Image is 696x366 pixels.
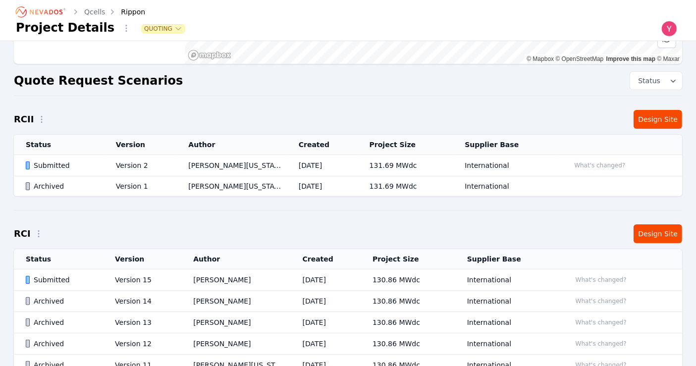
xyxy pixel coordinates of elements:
a: Maxar [657,55,680,62]
th: Supplier Base [453,135,558,155]
th: Status [14,249,103,269]
a: Mapbox homepage [188,50,231,61]
td: [PERSON_NAME][US_STATE] [176,155,286,176]
a: OpenStreetMap [556,55,604,62]
td: Version 12 [103,333,181,355]
td: 130.86 MWdc [361,269,455,291]
nav: Breadcrumb [16,4,145,20]
td: [PERSON_NAME][US_STATE] [176,176,286,197]
tr: SubmittedVersion 2[PERSON_NAME][US_STATE][DATE]131.69 MWdcInternationalWhat's changed? [14,155,682,176]
th: Created [291,249,361,269]
td: 130.86 MWdc [361,333,455,355]
img: Yoni Bennett [661,21,677,37]
td: Version 14 [103,291,181,312]
tr: ArchivedVersion 14[PERSON_NAME][DATE]130.86 MWdcInternationalWhat's changed? [14,291,682,312]
button: Quoting [142,25,184,33]
th: Created [287,135,358,155]
div: Archived [26,181,99,191]
td: [DATE] [291,269,361,291]
td: [DATE] [287,155,358,176]
div: Rippon [107,7,145,17]
button: Status [630,72,682,90]
td: Version 13 [103,312,181,333]
th: Project Size [361,249,455,269]
h1: Project Details [16,20,114,36]
h2: RCII [14,112,34,126]
a: Improve this map [606,55,655,62]
tr: ArchivedVersion 12[PERSON_NAME][DATE]130.86 MWdcInternationalWhat's changed? [14,333,682,355]
td: 130.86 MWdc [361,291,455,312]
td: Version 2 [104,155,177,176]
a: Design Site [634,110,682,129]
td: International [455,312,559,333]
span: Status [634,76,660,86]
th: Supplier Base [455,249,559,269]
td: International [453,155,558,176]
button: What's changed? [571,296,631,307]
td: [DATE] [287,176,358,197]
th: Version [103,249,181,269]
td: International [453,176,558,197]
a: Design Site [634,224,682,243]
td: International [455,269,559,291]
h2: RCI [14,227,31,241]
th: Author [181,249,290,269]
th: Status [14,135,104,155]
td: International [455,291,559,312]
tr: SubmittedVersion 15[PERSON_NAME][DATE]130.86 MWdcInternationalWhat's changed? [14,269,682,291]
th: Version [104,135,177,155]
h2: Quote Request Scenarios [14,73,183,89]
button: What's changed? [570,160,630,171]
td: Version 1 [104,176,177,197]
th: Project Size [358,135,453,155]
div: Archived [26,296,98,306]
tr: ArchivedVersion 1[PERSON_NAME][US_STATE][DATE]131.69 MWdcInternational [14,176,682,197]
td: 131.69 MWdc [358,176,453,197]
td: International [455,333,559,355]
button: What's changed? [571,317,631,328]
td: [PERSON_NAME] [181,269,290,291]
td: [PERSON_NAME] [181,312,290,333]
button: What's changed? [571,274,631,285]
td: [PERSON_NAME] [181,291,290,312]
div: Archived [26,317,98,327]
td: [DATE] [291,312,361,333]
td: Version 15 [103,269,181,291]
a: Mapbox [527,55,554,62]
td: 130.86 MWdc [361,312,455,333]
div: Submitted [26,275,98,285]
div: Submitted [26,160,99,170]
a: Qcells [84,7,105,17]
td: [DATE] [291,291,361,312]
tr: ArchivedVersion 13[PERSON_NAME][DATE]130.86 MWdcInternationalWhat's changed? [14,312,682,333]
td: 131.69 MWdc [358,155,453,176]
td: [DATE] [291,333,361,355]
button: What's changed? [571,338,631,349]
div: Archived [26,339,98,349]
td: [PERSON_NAME] [181,333,290,355]
th: Author [176,135,286,155]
